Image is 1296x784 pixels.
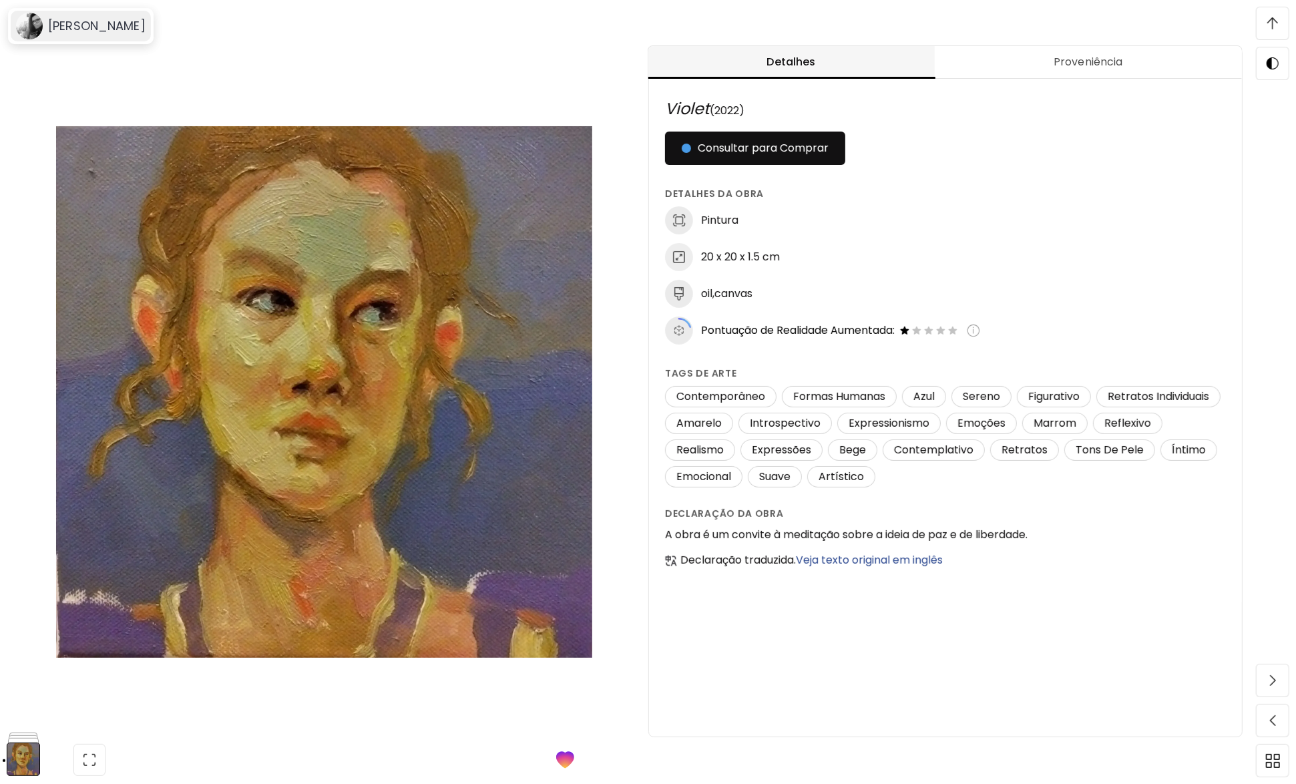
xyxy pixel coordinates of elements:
[665,526,1227,544] h6: A obra é um convite à meditação sobre a ideia de paz e de liberdade.
[665,366,1227,381] h6: Tags de arte
[796,552,943,568] span: Veja texto original em inglês
[668,416,730,431] span: Amarelo
[665,206,693,234] img: discipline
[742,416,829,431] span: Introspectivo
[751,469,799,484] span: Suave
[1096,416,1159,431] span: Reflexivo
[701,323,895,338] span: Pontuação de Realidade Aumentada:
[668,469,739,484] span: Emocional
[665,280,693,308] img: medium
[886,443,982,457] span: Contemplativo
[556,750,575,770] img: favorites
[811,469,872,484] span: Artístico
[1068,443,1152,457] span: Tons De Pele
[668,443,732,457] span: Realismo
[967,324,980,337] img: info-icon
[701,286,752,301] h6: oil,canvas
[841,416,937,431] span: Expressionismo
[682,140,829,156] span: Consultar para Comprar
[665,186,1227,201] h6: Detalhes da obra
[935,325,947,337] img: empty-star-icon
[1026,416,1084,431] span: Marrom
[947,325,959,337] img: empty-star-icon
[701,213,738,228] h6: Pintura
[744,443,819,457] span: Expressões
[831,443,874,457] span: Bege
[943,54,1234,70] span: Proveniência
[665,97,710,120] span: Violet
[48,18,146,34] h6: [PERSON_NAME]
[665,243,693,271] img: dimensions
[668,389,773,404] span: Contemporâneo
[785,389,893,404] span: Formas Humanas
[899,325,911,337] img: filled-star-icon
[949,416,1014,431] span: Emoções
[665,317,693,345] img: icon
[1164,443,1214,457] span: Íntimo
[665,132,845,165] button: Consultar para Comprar
[665,506,1227,521] h6: Declaração da obra
[923,325,935,337] img: empty-star-icon
[905,389,943,404] span: Azul
[710,103,744,118] span: (2022)
[1100,389,1217,404] span: Retratos Individuais
[656,54,927,70] span: Detalhes
[911,325,923,337] img: empty-star-icon
[955,389,1008,404] span: Sereno
[1020,389,1088,404] span: Figurativo
[701,250,780,264] h6: 20 x 20 x 1.5 cm
[548,742,583,778] button: favorites
[994,443,1056,457] span: Retratos
[680,552,943,569] h6: Declaração traduzida.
